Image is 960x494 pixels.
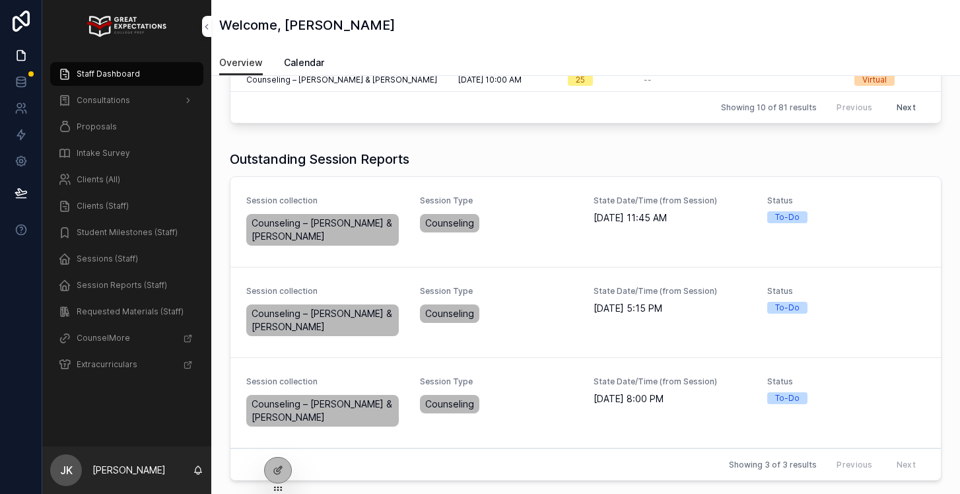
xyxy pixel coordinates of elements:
[420,195,578,206] span: Session Type
[77,174,120,185] span: Clients (All)
[729,460,817,470] span: Showing 3 of 3 results
[767,286,925,297] span: Status
[50,141,203,165] a: Intake Survey
[77,333,130,343] span: CounselMore
[420,376,578,387] span: Session Type
[77,227,178,238] span: Student Milestones (Staff)
[775,211,800,223] div: To-Do
[60,462,73,478] span: JK
[77,69,140,79] span: Staff Dashboard
[425,307,474,320] span: Counseling
[862,74,887,86] div: Virtual
[252,307,394,334] span: Counseling – [PERSON_NAME] & [PERSON_NAME]
[767,376,925,387] span: Status
[576,74,585,86] div: 25
[458,75,522,85] span: [DATE] 10:00 AM
[246,75,437,85] span: Counseling – [PERSON_NAME] & [PERSON_NAME]
[594,286,751,297] span: State Date/Time (from Session)
[252,217,394,243] span: Counseling – [PERSON_NAME] & [PERSON_NAME]
[775,392,800,404] div: To-Do
[50,353,203,376] a: Extracurriculars
[594,392,751,406] span: [DATE] 8:00 PM
[50,194,203,218] a: Clients (Staff)
[420,286,578,297] span: Session Type
[767,195,925,206] span: Status
[219,56,263,69] span: Overview
[77,148,130,159] span: Intake Survey
[42,53,211,394] div: scrollable content
[594,195,751,206] span: State Date/Time (from Session)
[77,306,184,317] span: Requested Materials (Staff)
[230,150,409,168] h1: Outstanding Session Reports
[50,168,203,192] a: Clients (All)
[644,75,652,85] span: --
[246,286,404,297] span: Session collection
[425,217,474,230] span: Counseling
[887,97,925,118] button: Next
[775,302,800,314] div: To-Do
[50,326,203,350] a: CounselMore
[92,464,166,477] p: [PERSON_NAME]
[252,398,394,424] span: Counseling – [PERSON_NAME] & [PERSON_NAME]
[594,376,751,387] span: State Date/Time (from Session)
[50,247,203,271] a: Sessions (Staff)
[50,221,203,244] a: Student Milestones (Staff)
[219,16,395,34] h1: Welcome, [PERSON_NAME]
[77,359,137,370] span: Extracurriculars
[50,88,203,112] a: Consultations
[246,376,404,387] span: Session collection
[219,51,263,76] a: Overview
[77,201,129,211] span: Clients (Staff)
[50,62,203,86] a: Staff Dashboard
[246,195,404,206] span: Session collection
[77,95,130,106] span: Consultations
[284,56,324,69] span: Calendar
[594,302,751,315] span: [DATE] 5:15 PM
[594,211,751,225] span: [DATE] 11:45 AM
[50,300,203,324] a: Requested Materials (Staff)
[50,115,203,139] a: Proposals
[284,51,324,77] a: Calendar
[721,102,817,113] span: Showing 10 of 81 results
[50,273,203,297] a: Session Reports (Staff)
[87,16,166,37] img: App logo
[425,398,474,411] span: Counseling
[77,280,167,291] span: Session Reports (Staff)
[77,254,138,264] span: Sessions (Staff)
[77,122,117,132] span: Proposals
